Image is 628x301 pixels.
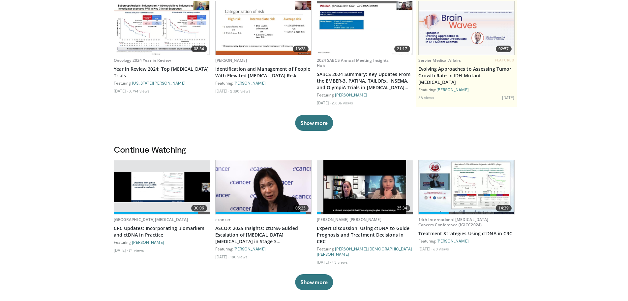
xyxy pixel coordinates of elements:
a: Oncology 2024 Year in Review [114,57,171,63]
div: Featuring: [114,80,210,86]
img: 67ffd67f-991c-4c26-b925-0f151c2743e7.620x360_q85_upscale.jpg [216,160,311,214]
a: [PERSON_NAME] [132,240,164,245]
li: [DATE] [317,259,331,265]
li: [DATE] [502,95,515,100]
span: 14:39 [496,205,512,211]
a: [GEOGRAPHIC_DATA][MEDICAL_DATA] [114,217,188,222]
span: FEATURED [495,58,514,62]
a: Year in Review 2024: Top [MEDICAL_DATA] Trials [114,66,210,79]
a: SABCS 2024 Summary: Key Updates From the EMBER-3, PATINA, TAILORx, INSEMA, and OlympiA Trials in ... [317,71,413,91]
button: Show more [295,115,333,131]
li: 180 views [230,254,248,259]
a: [US_STATE][PERSON_NAME] [132,81,186,85]
li: 43 views [332,259,348,265]
div: Featuring: [215,246,312,251]
li: [DATE] [317,100,331,105]
li: 60 views [433,246,449,251]
span: 13:28 [293,46,309,52]
li: [DATE] [114,247,128,253]
span: 21:17 [394,46,410,52]
a: 13:28 [216,1,311,55]
a: 05:25 [216,160,311,214]
img: d4667be4-dd09-4fe9-9916-95442cb6592d.620x360_q85_upscale.jpg [323,160,406,214]
li: [DATE] [114,88,128,94]
a: [PERSON_NAME] [335,93,367,97]
a: Identification and Management of People With Elevated [MEDICAL_DATA] Risk [215,66,312,79]
a: Evolving Approaches to Assessing Tumor Growth Rate in IDH-Mutant [MEDICAL_DATA] [418,66,515,86]
a: [DEMOGRAPHIC_DATA][PERSON_NAME] [317,246,412,256]
img: a5de754d-899b-4863-ac10-0f030f5d7808.620x360_q85_upscale.jpg [114,172,210,202]
a: 14:39 [419,160,514,214]
li: 74 views [129,247,144,253]
a: [PERSON_NAME] [PERSON_NAME] [317,217,381,222]
img: 2afea796-6ee7-4bc1-b389-bb5393c08b2f.620x360_q85_upscale.jpg [114,1,210,55]
a: [PERSON_NAME] [233,246,266,251]
a: [PERSON_NAME] [436,87,469,92]
li: 2,180 views [230,88,251,94]
a: 25:34 [317,160,413,214]
li: [DATE] [418,246,433,251]
a: CRC Updates: Incorporating Biomarkers and ctDNA in Practice [114,225,210,238]
li: [DATE] [215,88,229,94]
img: f3e414da-7d1c-4e07-9ec1-229507e9276d.620x360_q85_upscale.jpg [216,1,311,55]
a: [PERSON_NAME] [335,246,367,251]
a: Expert Discussion: Using ctDNA to Guide Prognosis and Treatment Decisions in CRC [317,225,413,245]
li: 2,836 views [332,100,353,105]
a: Treatment Strategies Using ctDNA in CRC [418,230,515,237]
img: 7671a5d8-1a52-4d94-b427-73b79769252e.png.620x360_q85_upscale.jpg [419,1,514,55]
li: 88 views [418,95,434,100]
a: [PERSON_NAME] [215,57,247,63]
div: Featuring: [317,92,413,97]
span: 02:57 [496,46,512,52]
button: Show more [295,274,333,290]
a: ASCO® 2025 Insights: ctDNA-Guided Escalation of [MEDICAL_DATA] [MEDICAL_DATA] in Stage 3 [MEDICAL... [215,225,312,245]
a: 30:06 [114,160,210,214]
img: 24788a67-60a2-4554-b753-a3698dbabb20.620x360_q85_upscale.jpg [317,1,413,55]
img: c268d247-a28b-43d2-866b-bd51d5ea7798.620x360_q85_upscale.jpg [419,160,514,214]
span: 05:25 [293,205,309,211]
span: 08:34 [191,46,207,52]
div: Featuring: [215,80,312,86]
div: Featuring: , [317,246,413,257]
li: [DATE] [215,254,229,259]
a: 14th International [MEDICAL_DATA] Cancers Conference (IGICC2024) [418,217,489,228]
span: 30:06 [191,205,207,211]
li: 3,794 views [129,88,150,94]
a: 08:34 [114,1,210,55]
a: [PERSON_NAME] [436,239,469,243]
a: 21:17 [317,1,413,55]
a: Servier Medical Affairs [418,57,461,63]
div: Featuring: [114,240,210,245]
span: 25:34 [394,205,410,211]
a: 02:57 [419,1,514,55]
div: Featuring: [418,87,515,92]
h3: Continue Watching [114,144,515,155]
a: ecancer [215,217,231,222]
a: [PERSON_NAME] [233,81,266,85]
a: 2024 SABCS Annual Meeting Insights Hub [317,57,389,68]
div: Featuring: [418,238,515,244]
